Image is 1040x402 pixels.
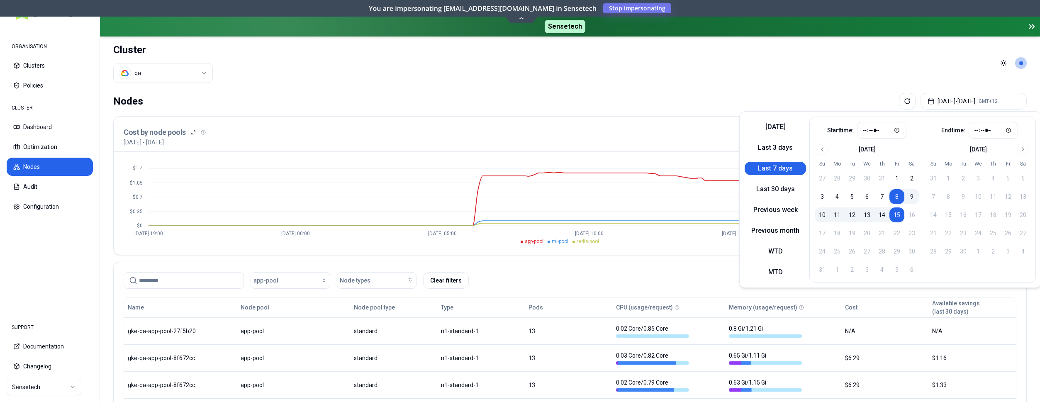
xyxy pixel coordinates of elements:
[845,381,925,389] div: $6.29
[7,178,93,196] button: Audit
[874,189,889,204] button: 7
[529,299,543,316] button: Pods
[121,69,129,77] img: gcp
[860,207,874,222] button: 13
[729,378,802,392] div: 0.63 Gi / 1.15 Gi
[816,144,828,155] button: Go to previous month
[860,160,874,168] th: Wednesday
[134,69,141,77] div: qa
[729,324,802,338] div: 0.8 Gi / 1.21 Gi
[529,381,609,389] div: 13
[241,381,314,389] div: app-pool
[722,231,750,236] tspan: [DATE] 15:00
[1017,144,1029,155] button: Go to next month
[745,120,806,134] button: [DATE]
[970,145,987,153] div: [DATE]
[124,138,164,146] p: [DATE] - [DATE]
[845,160,860,168] th: Tuesday
[941,127,965,133] label: End time:
[529,354,609,362] div: 13
[128,299,144,316] button: Name
[926,160,941,168] th: Sunday
[7,337,93,356] button: Documentation
[577,239,599,244] span: redis-pool
[128,354,201,362] div: gke-qa-app-pool-8f672cc4-f3k0
[128,327,201,335] div: gke-qa-app-pool-27f5b202-srmx
[7,38,93,55] div: ORGANISATION
[745,162,806,175] button: Last 7 days
[113,93,143,110] div: Nodes
[860,171,874,186] button: 30
[423,272,469,289] button: Clear filters
[428,231,457,236] tspan: [DATE] 05:00
[874,160,889,168] th: Thursday
[860,189,874,204] button: 6
[904,171,919,186] button: 2
[971,160,986,168] th: Wednesday
[7,319,93,336] div: SUPPORT
[1001,160,1016,168] th: Friday
[745,203,806,217] button: Previous week
[830,207,845,222] button: 11
[616,299,673,316] button: CPU (usage/request)
[889,207,904,222] button: 15
[932,327,1012,335] div: N/A
[845,171,860,186] button: 29
[441,327,521,335] div: n1-standard-1
[904,189,919,204] button: 9
[241,354,314,362] div: app-pool
[241,299,269,316] button: Node pool
[874,171,889,186] button: 31
[7,357,93,375] button: Changelog
[253,276,278,285] span: app-pool
[552,239,568,244] span: ml-pool
[815,160,830,168] th: Sunday
[354,354,434,362] div: standard
[830,160,845,168] th: Monday
[7,158,93,176] button: Nodes
[941,160,956,168] th: Monday
[354,299,395,316] button: Node pool type
[745,245,806,258] button: WTD
[133,194,143,200] tspan: $0.7
[830,189,845,204] button: 4
[133,166,143,171] tspan: $1.4
[616,378,689,392] div: 0.02 Core / 0.79 Core
[441,354,521,362] div: n1-standard-1
[337,272,416,289] button: Node types
[986,160,1001,168] th: Thursday
[281,231,310,236] tspan: [DATE] 00:00
[7,138,93,156] button: Optimization
[7,76,93,95] button: Policies
[830,171,845,186] button: 28
[354,327,434,335] div: standard
[441,381,521,389] div: n1-standard-1
[128,381,201,389] div: gke-qa-app-pool-8f672cc4-sxx4
[137,223,143,229] tspan: $0
[113,43,213,56] h1: Cluster
[845,299,857,316] button: Cost
[113,63,213,83] button: Select a value
[956,160,971,168] th: Tuesday
[130,209,143,214] tspan: $0.35
[745,266,806,279] button: MTD
[575,231,604,236] tspan: [DATE] 10:00
[745,141,806,154] button: Last 3 days
[932,354,1012,362] div: $1.16
[1016,160,1030,168] th: Saturday
[7,56,93,75] button: Clusters
[7,197,93,216] button: Configuration
[354,381,434,389] div: standard
[859,145,876,153] div: [DATE]
[251,272,330,289] button: app-pool
[124,127,186,138] h3: Cost by node pools
[616,324,689,338] div: 0.02 Core / 0.85 Core
[525,239,543,244] span: app-pool
[827,127,854,133] label: Start time:
[745,183,806,196] button: Last 30 days
[815,189,830,204] button: 3
[889,160,904,168] th: Friday
[845,207,860,222] button: 12
[845,327,925,335] div: N/A
[340,276,370,285] span: Node types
